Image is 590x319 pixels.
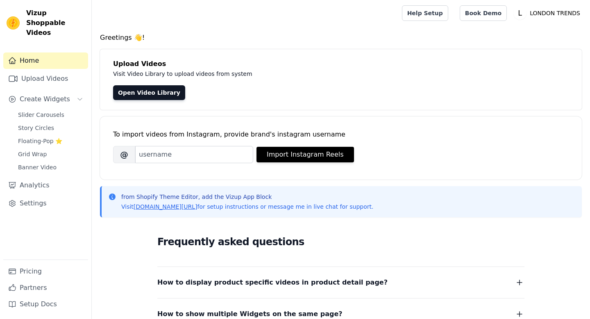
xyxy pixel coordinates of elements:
a: Home [3,52,88,69]
a: Pricing [3,263,88,280]
div: To import videos from Instagram, provide brand's instagram username [113,130,569,139]
a: Upload Videos [3,71,88,87]
span: Create Widgets [20,94,70,104]
a: Open Video Library [113,85,185,100]
span: How to display product specific videos in product detail page? [157,277,388,288]
span: Slider Carousels [18,111,64,119]
text: L [518,9,522,17]
a: Grid Wrap [13,148,88,160]
a: [DOMAIN_NAME][URL] [134,203,197,210]
span: Banner Video [18,163,57,171]
span: Vizup Shoppable Videos [26,8,85,38]
p: Visit Video Library to upload videos from system [113,69,480,79]
input: username [135,146,253,163]
h4: Greetings 👋! [100,33,582,43]
p: from Shopify Theme Editor, add the Vizup App Block [121,193,373,201]
button: Import Instagram Reels [256,147,354,162]
p: Visit for setup instructions or message me in live chat for support. [121,203,373,211]
a: Analytics [3,177,88,194]
img: Vizup [7,16,20,30]
a: Story Circles [13,122,88,134]
a: Setup Docs [3,296,88,312]
p: LONDON TRENDS [526,6,583,21]
span: Grid Wrap [18,150,47,158]
h4: Upload Videos [113,59,569,69]
a: Partners [3,280,88,296]
a: Help Setup [402,5,448,21]
button: How to display product specific videos in product detail page? [157,277,524,288]
span: Floating-Pop ⭐ [18,137,62,145]
a: Slider Carousels [13,109,88,121]
span: Story Circles [18,124,54,132]
span: @ [113,146,135,163]
a: Book Demo [460,5,507,21]
a: Floating-Pop ⭐ [13,135,88,147]
a: Settings [3,195,88,212]
a: Banner Video [13,162,88,173]
h2: Frequently asked questions [157,234,524,250]
button: L LONDON TRENDS [513,6,583,21]
button: Create Widgets [3,91,88,107]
